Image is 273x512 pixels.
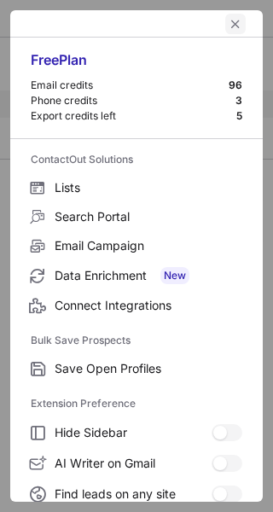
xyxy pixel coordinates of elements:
[31,94,235,108] div: Phone credits
[27,15,44,32] button: right-button
[31,146,242,173] label: ContactOut Solutions
[160,267,189,284] span: New
[55,209,242,224] span: Search Portal
[55,267,242,284] span: Data Enrichment
[10,202,263,231] label: Search Portal
[31,51,242,79] div: Free Plan
[10,479,263,509] label: Find leads on any site
[55,456,212,471] span: AI Writer on Gmail
[55,486,212,502] span: Find leads on any site
[31,109,236,123] div: Export credits left
[31,390,242,417] label: Extension Preference
[55,361,242,376] span: Save Open Profiles
[225,14,246,34] button: left-button
[10,417,263,448] label: Hide Sidebar
[10,173,263,202] label: Lists
[10,260,263,291] label: Data Enrichment New
[10,291,263,320] label: Connect Integrations
[55,298,242,313] span: Connect Integrations
[10,354,263,383] label: Save Open Profiles
[10,231,263,260] label: Email Campaign
[31,327,242,354] label: Bulk Save Prospects
[235,94,242,108] div: 3
[55,180,242,195] span: Lists
[229,79,242,92] div: 96
[10,448,263,479] label: AI Writer on Gmail
[55,425,212,440] span: Hide Sidebar
[31,79,229,92] div: Email credits
[236,109,242,123] div: 5
[55,238,242,253] span: Email Campaign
